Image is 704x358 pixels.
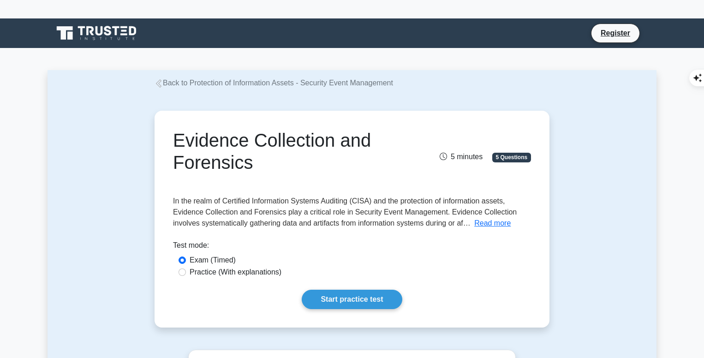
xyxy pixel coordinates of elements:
a: Back to Protection of Information Assets - Security Event Management [155,79,393,87]
a: Start practice test [302,290,402,309]
button: Read more [474,218,511,229]
label: Practice (With explanations) [190,267,281,278]
span: 5 minutes [440,153,483,161]
label: Exam (Timed) [190,255,236,266]
div: Test mode: [173,240,531,255]
span: 5 Questions [492,153,531,162]
h1: Evidence Collection and Forensics [173,129,408,173]
span: In the realm of Certified Information Systems Auditing (CISA) and the protection of information a... [173,197,517,227]
a: Register [595,27,636,39]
